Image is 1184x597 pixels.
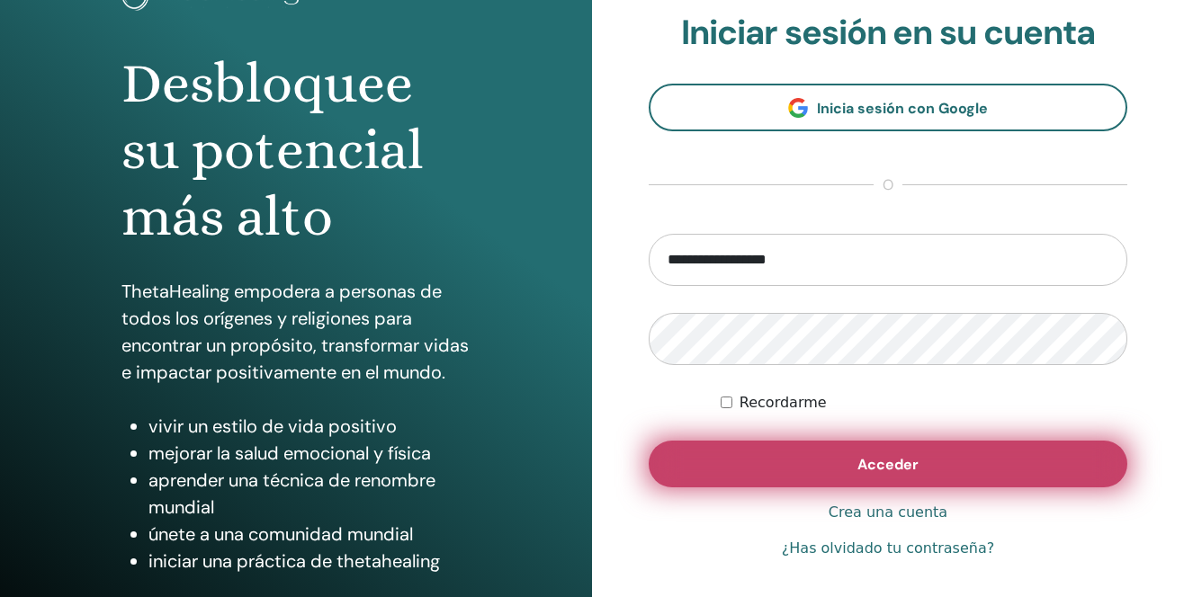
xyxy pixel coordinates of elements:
[874,174,902,196] span: o
[148,413,471,440] li: vivir un estilo de vida positivo
[649,84,1127,131] a: Inicia sesión con Google
[121,50,471,251] h1: Desbloquee su potencial más alto
[148,440,471,467] li: mejorar la salud emocional y física
[740,392,827,414] label: Recordarme
[782,538,994,559] a: ¿Has olvidado tu contraseña?
[148,548,471,575] li: iniciar una práctica de thetahealing
[829,502,947,523] a: Crea una cuenta
[121,278,471,386] p: ThetaHealing empodera a personas de todos los orígenes y religiones para encontrar un propósito, ...
[649,13,1127,54] h2: Iniciar sesión en su cuenta
[721,392,1127,414] div: Mantenerme autenticado indefinidamente o hasta cerrar la sesión manualmente
[649,441,1127,487] button: Acceder
[148,467,471,521] li: aprender una técnica de renombre mundial
[148,521,471,548] li: únete a una comunidad mundial
[857,455,919,474] span: Acceder
[817,99,988,118] span: Inicia sesión con Google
